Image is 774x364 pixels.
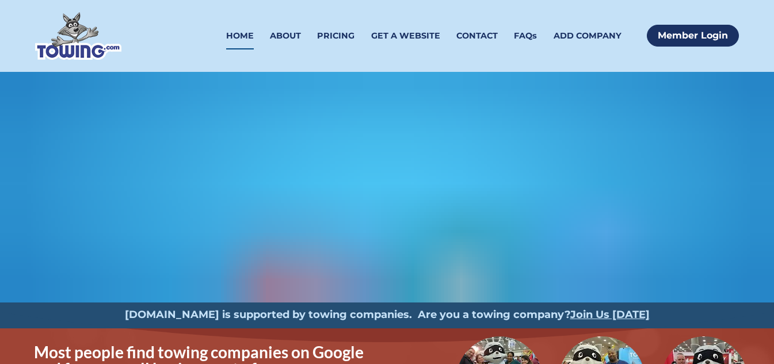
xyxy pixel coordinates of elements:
[226,22,254,49] a: HOME
[456,22,498,49] a: CONTACT
[270,22,301,49] a: ABOUT
[570,308,650,321] a: Join Us [DATE]
[514,22,537,49] a: FAQs
[647,25,739,47] a: Member Login
[125,308,570,321] strong: [DOMAIN_NAME] is supported by towing companies. Are you a towing company?
[35,12,121,60] img: Towing.com Logo
[317,22,354,49] a: PRICING
[371,22,440,49] a: GET A WEBSITE
[554,22,622,49] a: ADD COMPANY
